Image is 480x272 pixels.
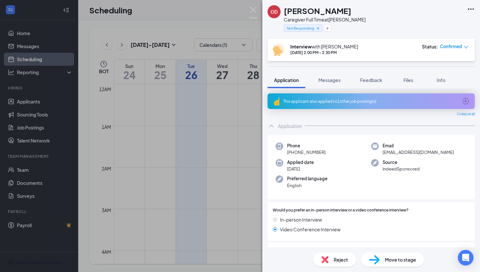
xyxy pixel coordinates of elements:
span: IndeedSponsored [383,166,420,172]
span: Feedback [360,77,382,83]
span: Not Responding [287,25,314,31]
div: This applicant also applied to 1 other job posting(s) [283,99,458,104]
span: Confirmed [440,43,462,50]
span: Source [383,159,420,166]
svg: Ellipses [467,5,475,13]
div: Status : [422,43,438,50]
span: Preferred language [287,175,327,182]
span: Files [403,77,413,83]
span: Email [383,143,454,149]
svg: ArrowCircle [462,97,470,105]
div: [DATE] 2:00 PM - 2:30 PM [290,50,358,55]
span: Application [274,77,299,83]
div: Open Intercom Messenger [458,250,473,265]
span: Info [437,77,445,83]
div: with [PERSON_NAME] [290,43,358,50]
h1: [PERSON_NAME] [284,5,351,16]
span: English [287,182,327,189]
svg: Plus [326,26,329,30]
span: Video Conference Interview [280,226,341,233]
span: Reject [334,256,348,263]
span: down [464,45,468,49]
svg: Cross [316,26,320,31]
span: [DATE] [287,166,314,172]
div: Application [278,123,302,129]
span: Move to stage [385,256,416,263]
span: Collapse all [457,112,475,117]
span: In-person Interview [280,216,322,223]
div: OD [270,8,278,15]
div: Caregiver Full Time at [PERSON_NAME] [284,16,366,23]
span: Would you prefer an in-person interview or a video conference interview? [273,207,409,213]
span: Messages [318,77,341,83]
button: Plus [324,25,331,32]
b: Interview [290,44,312,49]
span: Applied date [287,159,314,166]
span: Phone [287,143,326,149]
svg: ChevronUp [268,122,275,130]
span: [EMAIL_ADDRESS][DOMAIN_NAME] [383,149,454,156]
span: [PHONE_NUMBER] [287,149,326,156]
